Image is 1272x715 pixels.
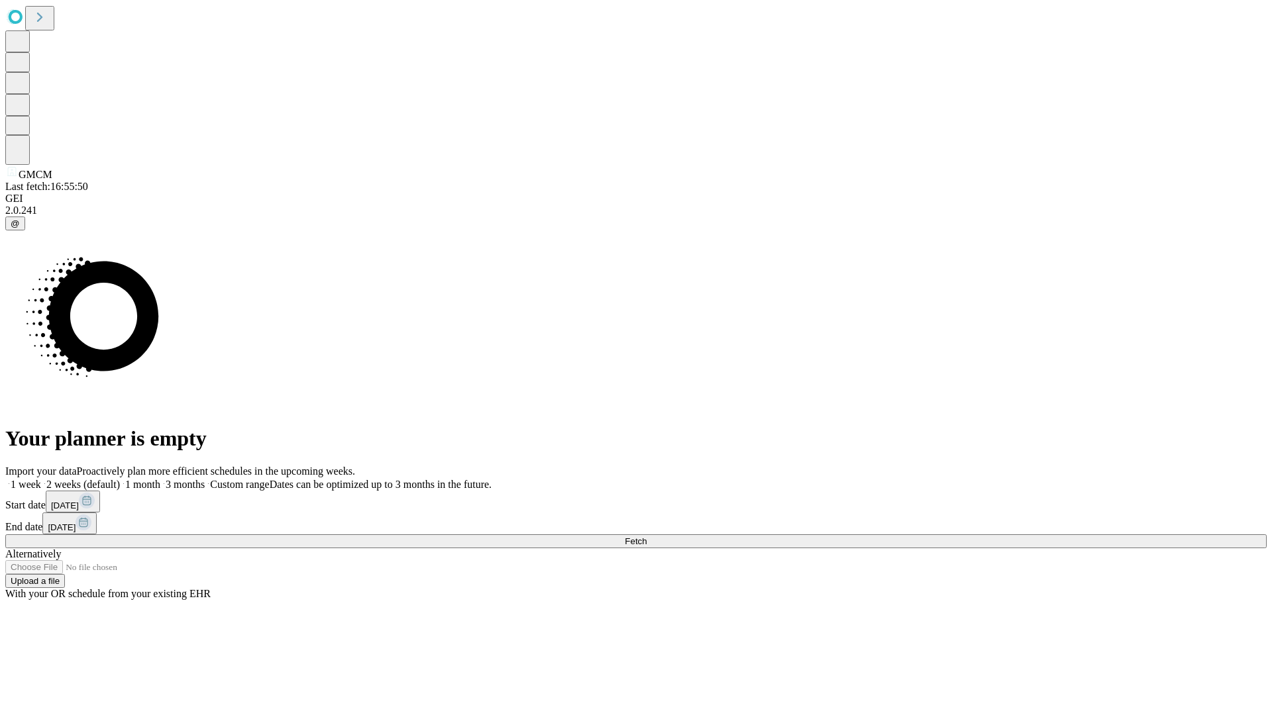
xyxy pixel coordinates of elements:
[5,216,25,230] button: @
[270,479,492,490] span: Dates can be optimized up to 3 months in the future.
[5,588,211,599] span: With your OR schedule from your existing EHR
[625,536,647,546] span: Fetch
[5,491,1267,512] div: Start date
[5,193,1267,205] div: GEI
[48,522,76,532] span: [DATE]
[5,205,1267,216] div: 2.0.241
[5,426,1267,451] h1: Your planner is empty
[5,465,77,477] span: Import your data
[51,501,79,510] span: [DATE]
[166,479,205,490] span: 3 months
[5,534,1267,548] button: Fetch
[46,479,120,490] span: 2 weeks (default)
[125,479,160,490] span: 1 month
[5,181,88,192] span: Last fetch: 16:55:50
[77,465,355,477] span: Proactively plan more efficient schedules in the upcoming weeks.
[210,479,269,490] span: Custom range
[11,218,20,228] span: @
[46,491,100,512] button: [DATE]
[19,169,52,180] span: GMCM
[42,512,97,534] button: [DATE]
[5,512,1267,534] div: End date
[11,479,41,490] span: 1 week
[5,548,61,559] span: Alternatively
[5,574,65,588] button: Upload a file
